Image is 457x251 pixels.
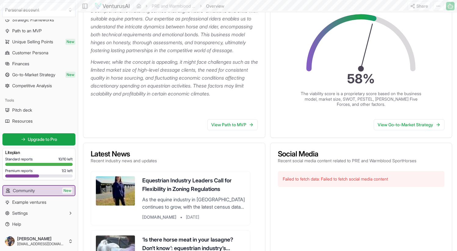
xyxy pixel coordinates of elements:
span: Go-to-Market Strategy [12,72,55,78]
p: Recent industry news and updates [91,158,157,164]
a: Resources [2,116,75,126]
span: New [65,72,75,78]
span: Standard reports [5,157,33,162]
a: Unique Selling PointsNew [2,37,75,47]
a: Competitive Analysis [2,81,75,91]
span: New [62,188,72,194]
span: [DATE] [186,214,199,220]
h3: Latest News [91,150,157,158]
span: Finances [12,61,29,67]
a: View Path to MVP [207,119,258,130]
span: New [65,39,75,45]
a: Path to an MVP [2,26,75,36]
a: Help [2,219,75,229]
h3: Social Media [278,150,416,158]
a: CommunityNew [3,186,75,195]
a: Strategic Frameworks [2,15,75,25]
a: Customer Persona [2,48,75,58]
div: Tools [2,95,75,105]
span: Example ventures [12,199,46,205]
span: Premium reports [5,168,33,173]
p: However, while the concept is appealing, it might face challenges such as the limited market size... [91,58,260,98]
p: As the equine industry in [GEOGRAPHIC_DATA] continues to grow, with the latest census data listin... [142,196,245,210]
span: 1 / 2 left [62,168,73,173]
a: Go-to-Market StrategyNew [2,70,75,80]
div: Failed to fetch data: Failed to fetch social media content [278,171,445,187]
a: View Go-to-Market Strategy [374,119,444,130]
span: • [180,214,182,220]
p: The viability score is a proprietary score based on the business model, market size, SWOT, PESTEL... [300,91,422,107]
span: Community [13,188,35,194]
span: Path to an MVP [12,28,42,34]
img: ALV-UjUoPmfAcAaxnzyIwdLb4yHP7MQ3UVsI6BaiYjturnqzNxJy4S7YQpVP72W0icboPzE7MiRvtxbEISXYKzdL8DkIA5Db7... [5,236,15,246]
span: Settings [12,210,28,216]
a: Upgrade to Pro [2,133,75,145]
a: Finances [2,59,75,69]
span: [PERSON_NAME] [17,236,66,242]
span: Pitch deck [12,107,32,113]
span: Help [12,221,21,227]
span: 10 / 10 left [58,157,73,162]
span: [EMAIL_ADDRESS][DOMAIN_NAME] [17,242,66,246]
text: 58 % [347,71,375,86]
span: Upgrade to Pro [28,136,57,142]
span: Customer Persona [12,50,48,56]
button: Settings [2,208,75,218]
a: Pitch deck [2,105,75,115]
a: Equestrian Industry Leaders Call for Flexibility in Zoning RegulationsAs the equine industry in [... [91,171,250,225]
button: [PERSON_NAME][EMAIL_ADDRESS][DOMAIN_NAME] [2,234,75,249]
span: Strategic Frameworks [12,17,54,23]
a: Example ventures [2,197,75,207]
span: Competitive Analysis [12,83,52,89]
h3: Lite plan [5,149,73,156]
span: Unique Selling Points [12,39,53,45]
p: Recent social media content related to PRE and Warmblood SportHorses [278,158,416,164]
h3: Equestrian Industry Leaders Call for Flexibility in Zoning Regulations [142,176,245,193]
span: [DOMAIN_NAME] [142,214,176,220]
span: Resources [12,118,33,124]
